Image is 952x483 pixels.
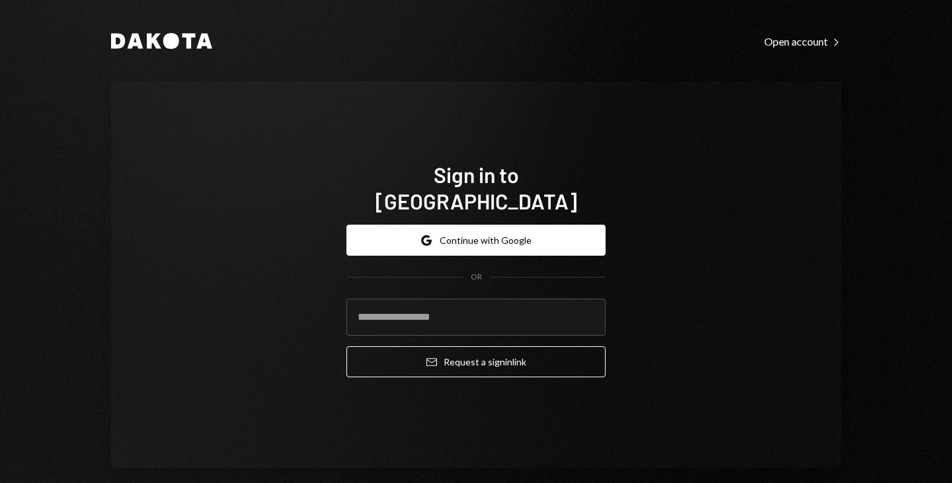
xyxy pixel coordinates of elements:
[764,34,841,48] a: Open account
[346,161,606,214] h1: Sign in to [GEOGRAPHIC_DATA]
[471,272,482,283] div: OR
[346,225,606,256] button: Continue with Google
[346,346,606,377] button: Request a signinlink
[764,35,841,48] div: Open account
